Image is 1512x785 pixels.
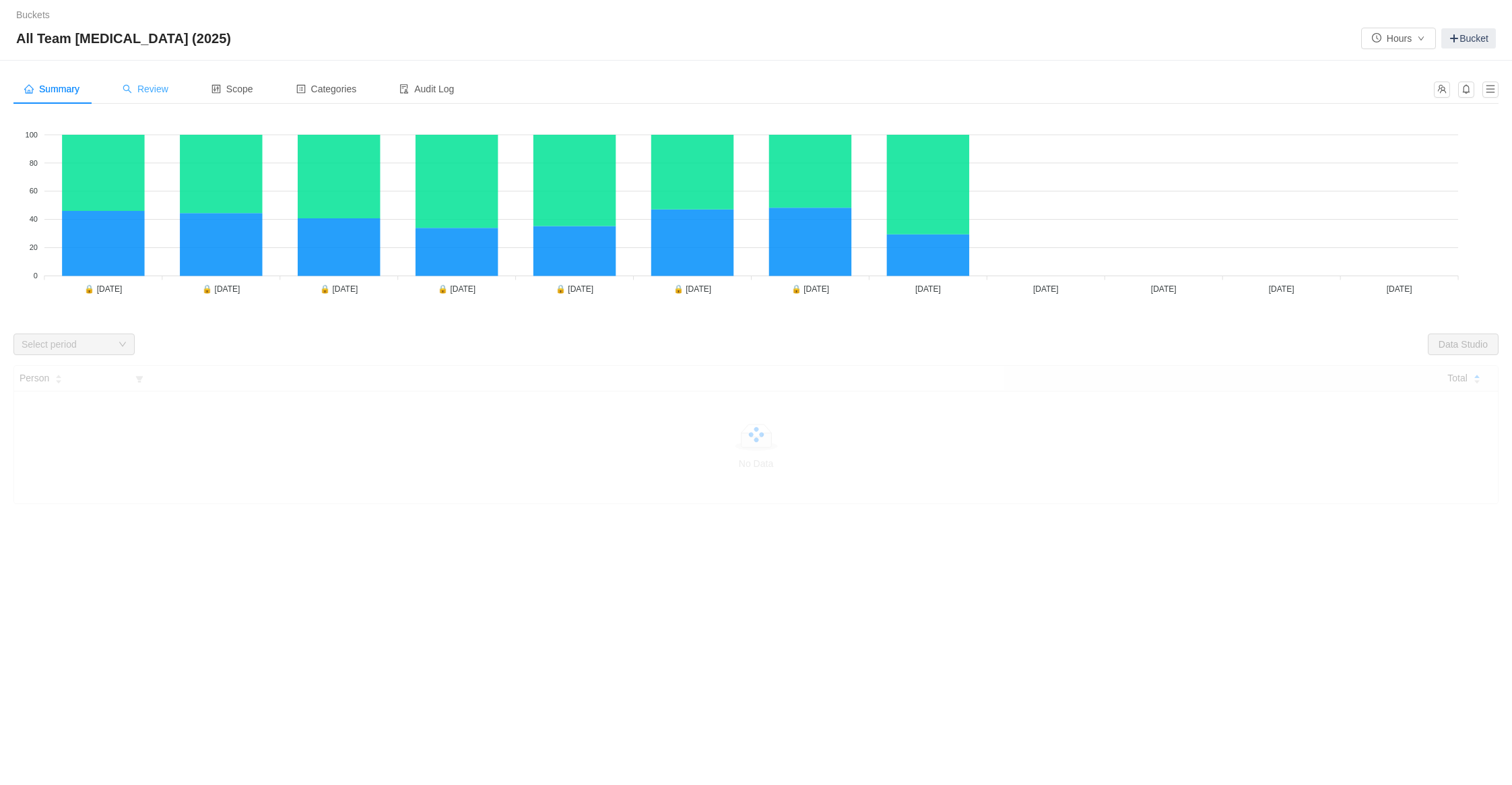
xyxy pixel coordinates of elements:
[30,187,38,195] tspan: 60
[84,284,122,294] tspan: 🔒 [DATE]
[556,284,593,294] tspan: 🔒 [DATE]
[22,338,112,351] div: Select period
[30,159,38,167] tspan: 80
[30,243,38,251] tspan: 20
[26,131,38,139] tspan: 100
[123,84,168,94] span: Review
[296,84,306,94] i: icon: profile
[211,84,253,94] span: Scope
[399,84,409,94] i: icon: audit
[211,84,221,94] i: icon: control
[1482,82,1499,98] button: icon: menu
[1033,284,1059,294] tspan: [DATE]
[1434,82,1450,98] button: icon: team
[1458,82,1474,98] button: icon: bell
[1441,28,1496,49] a: Bucket
[34,272,38,280] tspan: 0
[30,215,38,223] tspan: 40
[16,28,239,49] span: All Team [MEDICAL_DATA] (2025)
[24,84,34,94] i: icon: home
[673,284,711,294] tspan: 🔒 [DATE]
[16,9,50,20] a: Buckets
[1387,284,1412,294] tspan: [DATE]
[296,84,357,94] span: Categories
[202,284,240,294] tspan: 🔒 [DATE]
[1361,28,1436,49] button: icon: clock-circleHoursicon: down
[438,284,475,294] tspan: 🔒 [DATE]
[1269,284,1294,294] tspan: [DATE]
[123,84,132,94] i: icon: search
[915,284,941,294] tspan: [DATE]
[399,84,454,94] span: Audit Log
[119,340,127,350] i: icon: down
[1151,284,1177,294] tspan: [DATE]
[320,284,358,294] tspan: 🔒 [DATE]
[791,284,829,294] tspan: 🔒 [DATE]
[24,84,79,94] span: Summary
